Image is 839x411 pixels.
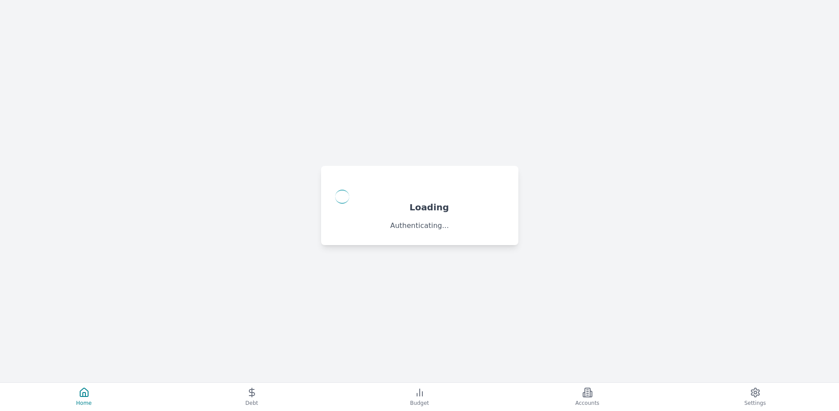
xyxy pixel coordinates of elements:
span: Home [76,400,92,407]
span: Settings [744,400,766,407]
button: Budget [336,383,503,411]
button: Accounts [503,383,671,411]
span: Budget [410,400,429,407]
button: Settings [671,383,839,411]
button: Debt [168,383,336,411]
h2: Loading [410,201,449,213]
p: Authenticating... [335,220,504,231]
span: Accounts [575,400,599,407]
span: Debt [245,400,258,407]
